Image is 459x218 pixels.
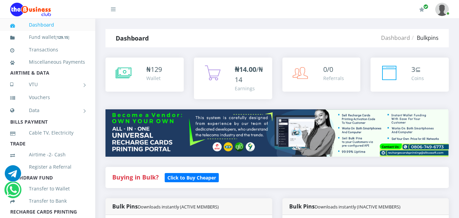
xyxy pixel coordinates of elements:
strong: Bulk Pins [289,203,400,210]
li: Bulkpins [410,34,439,42]
strong: Bulk Pins [112,203,219,210]
div: ₦ [146,64,162,75]
b: ₦14.00 [235,65,256,74]
small: [ ] [55,35,69,40]
a: Dashboard [381,34,410,42]
div: ⊆ [411,64,424,75]
b: Click to Buy Cheaper [167,174,216,181]
small: Downloads instantly (INACTIVE MEMBERS) [315,204,400,210]
a: 0/0 Referrals [282,58,361,92]
div: Referrals [323,75,344,82]
span: 129 [151,65,162,74]
a: Miscellaneous Payments [10,54,85,70]
img: User [435,3,449,16]
a: VTU [10,76,85,93]
a: Transfer to Bank [10,193,85,209]
span: /₦14 [235,65,263,84]
a: ₦14.00/₦14 Earnings [194,58,272,99]
a: Airtime -2- Cash [10,147,85,162]
span: 3 [411,65,415,74]
a: ₦129 Wallet [105,58,184,92]
div: Earnings [235,85,265,92]
a: Cable TV, Electricity [10,125,85,141]
span: 0/0 [323,65,333,74]
div: Coins [411,75,424,82]
small: Downloads instantly (ACTIVE MEMBERS) [138,204,219,210]
strong: Buying in Bulk? [112,173,159,181]
div: Wallet [146,75,162,82]
a: Vouchers [10,90,85,105]
a: Transactions [10,42,85,58]
i: Renew/Upgrade Subscription [419,7,424,12]
img: multitenant_rcp.png [105,109,449,156]
a: Register a Referral [10,159,85,175]
span: Renew/Upgrade Subscription [423,4,428,9]
b: 129.15 [57,35,68,40]
a: Fund wallet[129.15] [10,29,85,45]
a: Data [10,102,85,119]
strong: Dashboard [116,34,149,42]
a: Click to Buy Cheaper [165,173,219,181]
a: Dashboard [10,17,85,33]
img: Logo [10,3,51,16]
a: Chat for support [5,170,21,182]
a: Transfer to Wallet [10,181,85,197]
a: Chat for support [6,187,20,198]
